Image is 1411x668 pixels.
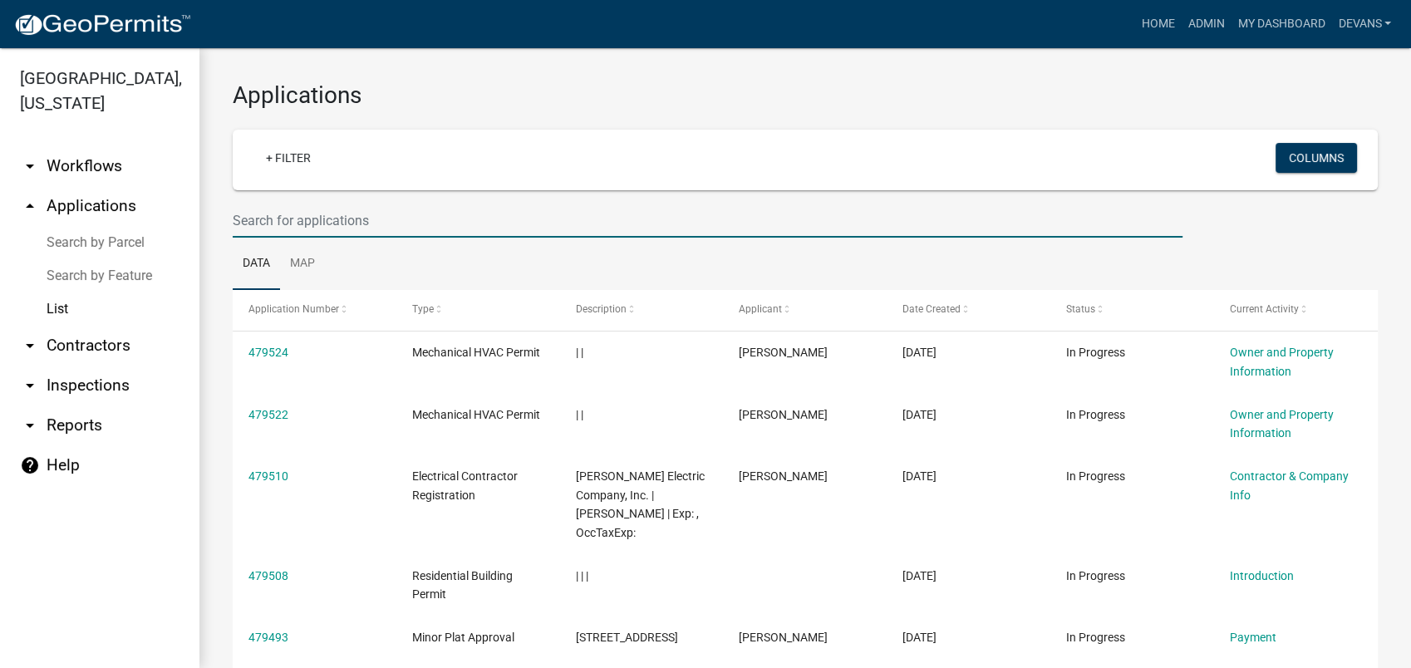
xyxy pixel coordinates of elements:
[1229,631,1276,644] a: Payment
[233,204,1182,238] input: Search for applications
[412,469,518,502] span: Electrical Contractor Registration
[576,303,627,315] span: Description
[280,238,325,291] a: Map
[1229,303,1298,315] span: Current Activity
[902,303,961,315] span: Date Created
[233,81,1378,110] h3: Applications
[739,303,782,315] span: Applicant
[902,469,937,483] span: 09/16/2025
[739,408,828,421] span: Melissa Moyers
[559,290,723,330] datatable-header-cell: Description
[412,303,434,315] span: Type
[1066,569,1125,582] span: In Progress
[1066,631,1125,644] span: In Progress
[1331,8,1398,40] a: devans
[1229,408,1333,440] a: Owner and Property Information
[248,631,288,644] a: 479493
[1229,346,1333,378] a: Owner and Property Information
[1231,8,1331,40] a: My Dashboard
[20,455,40,475] i: help
[576,631,678,644] span: 120 CHAPEL SPRINGS DR
[576,569,588,582] span: | | |
[248,346,288,359] a: 479524
[1066,408,1125,421] span: In Progress
[576,346,583,359] span: | |
[902,569,937,582] span: 09/16/2025
[576,408,583,421] span: | |
[20,415,40,435] i: arrow_drop_down
[739,346,828,359] span: Melissa Moyers
[412,569,513,602] span: Residential Building Permit
[739,469,828,483] span: Dennis Lemaster
[248,408,288,421] a: 479522
[248,303,339,315] span: Application Number
[412,408,540,421] span: Mechanical HVAC Permit
[253,143,324,173] a: + Filter
[20,156,40,176] i: arrow_drop_down
[233,290,396,330] datatable-header-cell: Application Number
[412,631,514,644] span: Minor Plat Approval
[1229,469,1348,502] a: Contractor & Company Info
[1276,143,1357,173] button: Columns
[1066,346,1125,359] span: In Progress
[20,376,40,395] i: arrow_drop_down
[1134,8,1181,40] a: Home
[902,631,937,644] span: 09/16/2025
[1066,303,1095,315] span: Status
[248,569,288,582] a: 479508
[20,196,40,216] i: arrow_drop_up
[396,290,560,330] datatable-header-cell: Type
[1050,290,1214,330] datatable-header-cell: Status
[412,346,540,359] span: Mechanical HVAC Permit
[723,290,887,330] datatable-header-cell: Applicant
[1066,469,1125,483] span: In Progress
[1213,290,1377,330] datatable-header-cell: Current Activity
[233,238,280,291] a: Data
[902,346,937,359] span: 09/16/2025
[248,469,288,483] a: 479510
[887,290,1050,330] datatable-header-cell: Date Created
[576,469,705,539] span: Lemaster Electric Company, Inc. | Dennis Lemaster | Exp: , OccTaxExp:
[1181,8,1231,40] a: Admin
[1229,569,1293,582] a: Introduction
[20,336,40,356] i: arrow_drop_down
[902,408,937,421] span: 09/16/2025
[739,631,828,644] span: Kayle Cowherd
